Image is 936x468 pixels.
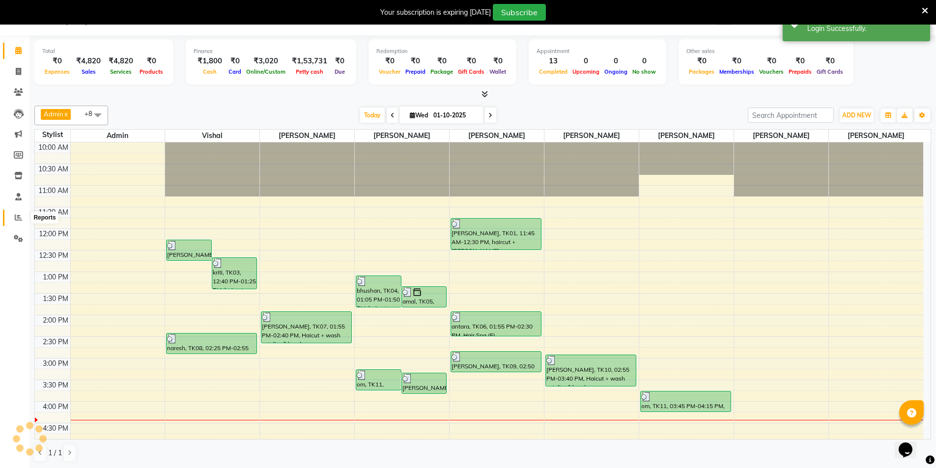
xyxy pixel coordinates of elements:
[72,55,105,67] div: ₹4,820
[226,55,244,67] div: ₹0
[380,7,491,18] div: Your subscription is expiring [DATE]
[42,47,166,55] div: Total
[428,55,455,67] div: ₹0
[602,68,630,75] span: Ongoing
[48,448,62,458] span: 1 / 1
[451,352,541,372] div: [PERSON_NAME], TK09, 02:50 PM-03:20 PM, Haircut + Wash (M)
[260,130,354,142] span: [PERSON_NAME]
[332,68,347,75] span: Due
[194,47,348,55] div: Finance
[31,212,58,223] div: Reports
[487,68,509,75] span: Wallet
[402,373,447,393] div: [PERSON_NAME], TK09, 03:20 PM-03:50 PM, Haircut + Wash (M)
[814,55,846,67] div: ₹0
[41,294,70,304] div: 1:30 PM
[212,258,257,289] div: kriti, TK03, 12:40 PM-01:25 PM, haircut + [PERSON_NAME]
[451,312,541,336] div: antara, TK06, 01:55 PM-02:30 PM, Hair Spa (F)
[356,276,401,307] div: bhushan, TK04, 01:05 PM-01:50 PM, haircut + [PERSON_NAME]
[493,4,546,21] button: Subscribe
[194,55,226,67] div: ₹1,800
[244,55,288,67] div: ₹3,020
[37,229,70,239] div: 12:00 PM
[717,68,757,75] span: Memberships
[630,68,658,75] span: No show
[36,186,70,196] div: 11:00 AM
[288,55,331,67] div: ₹1,53,731
[63,110,68,118] a: x
[42,55,72,67] div: ₹0
[840,109,874,122] button: ADD NEW
[331,55,348,67] div: ₹0
[44,110,63,118] span: Admin
[71,130,165,142] span: Admin
[430,108,480,123] input: 2025-10-01
[376,47,509,55] div: Redemption
[41,402,70,412] div: 4:00 PM
[717,55,757,67] div: ₹0
[226,68,244,75] span: Card
[36,164,70,174] div: 10:30 AM
[451,219,541,249] div: [PERSON_NAME], TK01, 11:45 AM-12:30 PM, haircut + [PERSON_NAME]
[895,429,926,458] iframe: chat widget
[455,55,487,67] div: ₹0
[807,24,923,34] div: Login Successfully.
[829,130,924,142] span: [PERSON_NAME]
[36,207,70,218] div: 11:30 AM
[41,423,70,434] div: 4:30 PM
[686,55,717,67] div: ₹0
[105,55,137,67] div: ₹4,820
[757,68,786,75] span: Vouchers
[748,108,834,123] input: Search Appointment
[200,68,219,75] span: Cash
[360,108,385,123] span: Today
[41,315,70,326] div: 2:00 PM
[686,68,717,75] span: Packages
[602,55,630,67] div: 0
[546,355,636,386] div: [PERSON_NAME], TK10, 02:55 PM-03:40 PM, Haicut + wash +styling/blowdry
[79,68,98,75] span: Sales
[165,130,259,142] span: vishal
[35,130,70,140] div: Stylist
[537,47,658,55] div: Appointment
[356,370,401,390] div: om, TK11, 03:15 PM-03:45 PM, haircut (M)
[37,250,70,261] div: 12:30 PM
[402,287,447,307] div: amal, TK05, 01:20 PM-01:50 PM, haircut (M)
[41,337,70,347] div: 2:30 PM
[734,130,828,142] span: [PERSON_NAME]
[167,333,256,354] div: naresh, TK08, 02:25 PM-02:55 PM, [PERSON_NAME] Trim/Shave
[450,130,544,142] span: [PERSON_NAME]
[41,380,70,390] div: 3:30 PM
[403,68,428,75] span: Prepaid
[137,55,166,67] div: ₹0
[570,55,602,67] div: 0
[537,68,570,75] span: Completed
[428,68,455,75] span: Package
[544,130,639,142] span: [PERSON_NAME]
[403,55,428,67] div: ₹0
[167,240,211,260] div: [PERSON_NAME], TK02, 12:15 PM-12:45 PM, Haircut + Wash (M)
[842,111,871,119] span: ADD NEW
[41,272,70,282] div: 1:00 PM
[630,55,658,67] div: 0
[455,68,487,75] span: Gift Cards
[355,130,449,142] span: [PERSON_NAME]
[293,68,326,75] span: Petty cash
[570,68,602,75] span: Upcoming
[814,68,846,75] span: Gift Cards
[641,391,731,412] div: om, TK11, 03:45 PM-04:15 PM, HAIRCUT (F)
[639,130,734,142] span: [PERSON_NAME]
[786,68,814,75] span: Prepaids
[376,55,403,67] div: ₹0
[407,111,430,119] span: Wed
[36,142,70,153] div: 10:00 AM
[487,55,509,67] div: ₹0
[537,55,570,67] div: 13
[42,68,72,75] span: Expenses
[137,68,166,75] span: Products
[757,55,786,67] div: ₹0
[261,312,351,343] div: [PERSON_NAME], TK07, 01:55 PM-02:40 PM, Haicut + wash +styling/blowdry
[686,47,846,55] div: Other sales
[41,358,70,369] div: 3:00 PM
[786,55,814,67] div: ₹0
[244,68,288,75] span: Online/Custom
